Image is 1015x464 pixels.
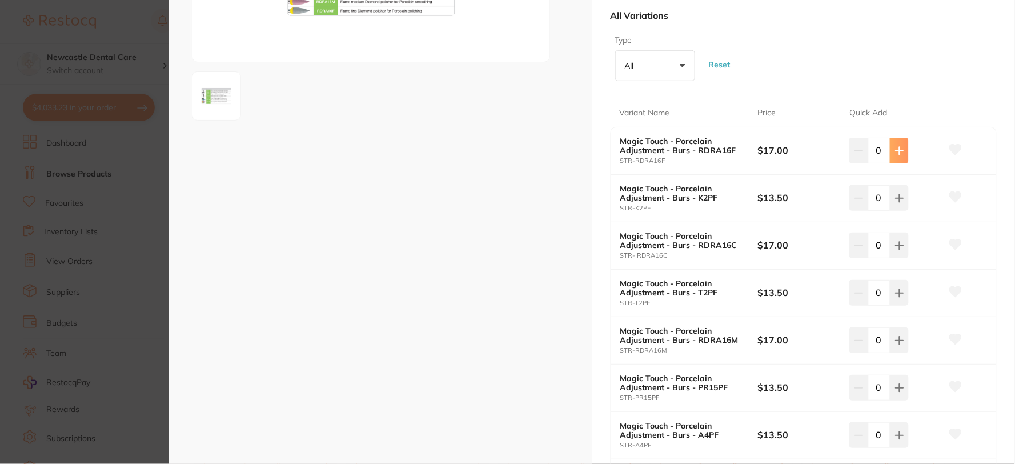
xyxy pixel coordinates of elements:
b: $13.50 [757,381,840,394]
b: Magic Touch - Porcelain Adjustment - Burs - PR15PF [620,374,744,392]
b: Magic Touch - Porcelain Adjustment - Burs - RDRA16F [620,137,744,155]
b: $17.00 [757,334,840,346]
p: Quick Add [849,107,887,119]
small: STR-K2PF [620,205,758,212]
b: Magic Touch - Porcelain Adjustment - Burs - T2PF [620,279,744,297]
label: Type [615,35,692,46]
small: STR-A4PF [620,442,758,449]
small: STR-PR15PF [620,394,758,402]
b: Magic Touch - Porcelain Adjustment - Burs - K2PF [620,184,744,202]
p: Variant Name [620,107,670,119]
b: $13.50 [757,191,840,204]
b: Magic Touch - Porcelain Adjustment - Burs - RDRA16C [620,231,744,250]
b: $13.50 [757,429,840,441]
button: Reset [705,44,734,86]
small: STR-RDRA16M [620,347,758,354]
small: STR-RDRA16F [620,157,758,165]
b: Magic Touch - Porcelain Adjustment - Burs - RDRA16M [620,326,744,345]
p: All Variations [611,10,669,21]
b: Magic Touch - Porcelain Adjustment - Burs - A4PF [620,421,744,439]
button: All [615,50,695,81]
p: All [625,61,639,71]
p: Price [757,107,776,119]
b: $13.50 [757,286,840,299]
b: $17.00 [757,144,840,157]
small: STR-T2PF [620,299,758,307]
b: $17.00 [757,239,840,251]
img: OTIw [196,75,237,117]
small: STR- RDRA16C [620,252,758,259]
